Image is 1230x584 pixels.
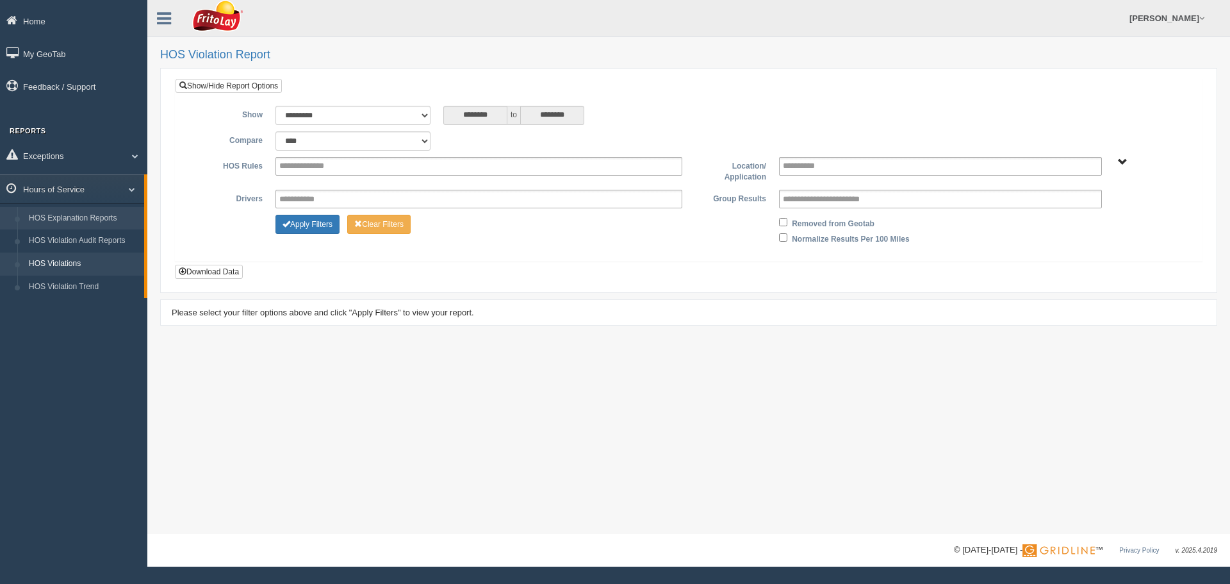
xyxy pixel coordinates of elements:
span: to [507,106,520,125]
label: Drivers [185,190,269,205]
span: Please select your filter options above and click "Apply Filters" to view your report. [172,308,474,317]
a: Show/Hide Report Options [176,79,282,93]
button: Download Data [175,265,243,279]
button: Change Filter Options [347,215,411,234]
a: HOS Explanation Reports [23,207,144,230]
span: v. 2025.4.2019 [1176,547,1217,554]
label: Show [185,106,269,121]
img: Gridline [1022,544,1095,557]
h2: HOS Violation Report [160,49,1217,62]
button: Change Filter Options [275,215,340,234]
a: HOS Violations [23,253,144,276]
a: HOS Violation Audit Reports [23,229,144,253]
label: Removed from Geotab [792,215,874,230]
label: Location/ Application [689,157,773,183]
label: Normalize Results Per 100 Miles [792,230,909,246]
div: © [DATE]-[DATE] - ™ [954,544,1217,557]
label: Group Results [689,190,773,205]
label: Compare [185,131,269,147]
a: HOS Violation Trend [23,276,144,299]
label: HOS Rules [185,157,269,172]
a: Privacy Policy [1119,547,1159,554]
